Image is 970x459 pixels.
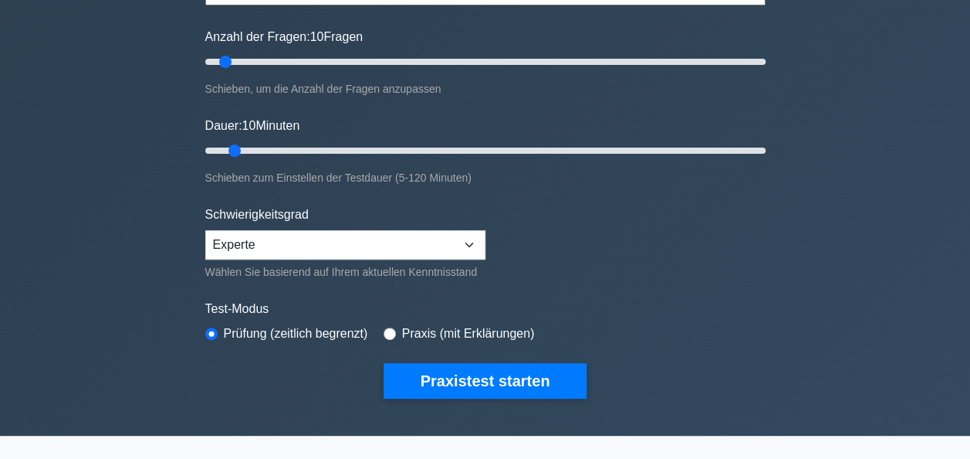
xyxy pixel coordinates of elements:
[224,325,368,343] label: Prüfung (zeitlich begrenzt)
[205,28,363,46] label: Anzahl der Fragen: Fragen
[310,30,324,43] span: 10
[205,206,309,224] label: Schwierigkeitsgrad
[242,119,256,132] span: 10
[205,300,766,318] label: Test-Modus
[205,80,766,98] div: Schieben, um die Anzahl der Fragen anzupassen
[384,363,587,399] button: Praxistest starten
[205,263,485,281] div: Wählen Sie basierend auf Ihrem aktuellen Kenntnisstand
[402,325,535,343] label: Praxis (mit Erklärungen)
[205,168,766,187] div: Schieben zum Einstellen der Testdauer (5-120 Minuten)
[205,117,300,135] label: Dauer: Minuten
